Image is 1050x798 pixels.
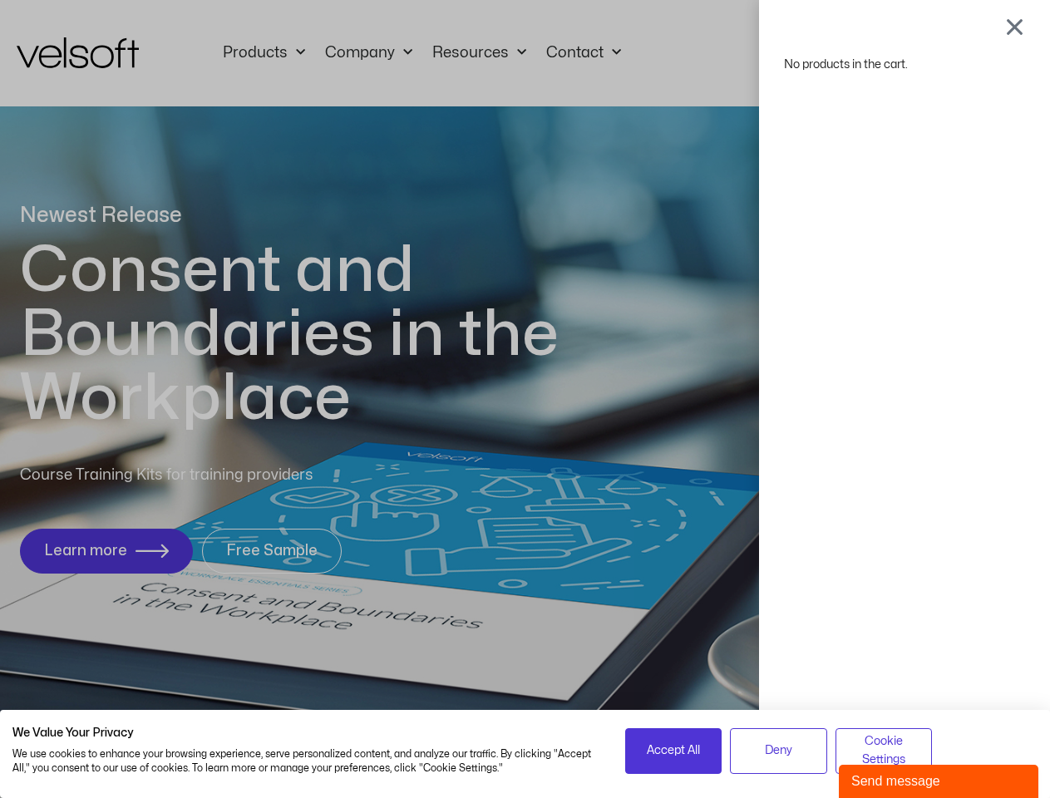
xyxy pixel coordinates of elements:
span: Deny [765,741,792,760]
p: We use cookies to enhance your browsing experience, serve personalized content, and analyze our t... [12,747,600,776]
button: Deny all cookies [730,728,827,774]
iframe: chat widget [839,761,1042,798]
span: Cookie Settings [846,732,922,770]
div: No products in the cart. [784,53,1025,76]
h2: We Value Your Privacy [12,726,600,741]
button: Adjust cookie preferences [836,728,933,774]
span: Accept All [647,741,700,760]
button: Accept all cookies [625,728,722,774]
